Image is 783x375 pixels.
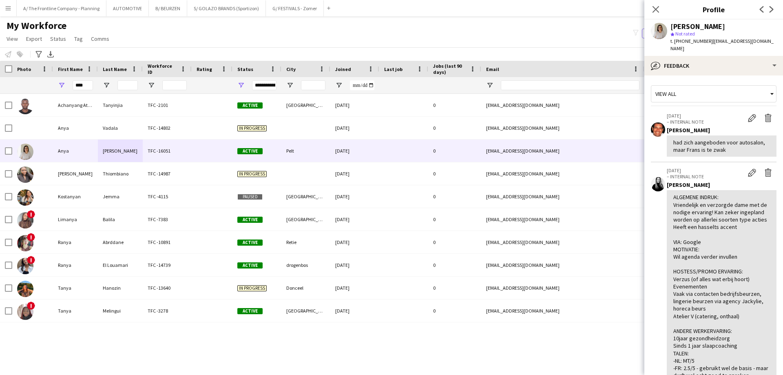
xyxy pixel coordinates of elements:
[50,35,66,42] span: Status
[74,35,83,42] span: Tag
[481,208,644,231] div: [EMAIL_ADDRESS][DOMAIN_NAME]
[98,140,143,162] div: [PERSON_NAME]
[670,38,774,51] span: | [EMAIL_ADDRESS][DOMAIN_NAME]
[428,162,481,185] div: 0
[281,94,330,116] div: [GEOGRAPHIC_DATA]
[667,126,776,134] div: [PERSON_NAME]
[350,80,374,90] input: Joined Filter Input
[17,304,33,320] img: Tanya Melingui
[237,285,267,291] span: In progress
[281,254,330,276] div: drogenbos
[670,23,725,30] div: [PERSON_NAME]
[281,208,330,231] div: [GEOGRAPHIC_DATA]
[330,94,379,116] div: [DATE]
[428,254,481,276] div: 0
[330,277,379,299] div: [DATE]
[162,80,187,90] input: Workforce ID Filter Input
[667,181,776,189] div: [PERSON_NAME]
[237,308,263,314] span: Active
[433,63,467,75] span: Jobs (last 90 days)
[667,167,744,173] p: [DATE]
[428,208,481,231] div: 0
[17,258,33,274] img: Ranya El Louamari
[237,82,245,89] button: Open Filter Menu
[667,173,744,180] p: – INTERNAL NOTE
[103,66,127,72] span: Last Name
[286,66,296,72] span: City
[143,94,192,116] div: TFC -2101
[237,262,263,268] span: Active
[481,162,644,185] div: [EMAIL_ADDRESS][DOMAIN_NAME]
[17,212,33,229] img: Limanya Balila
[53,94,98,116] div: Achanyang Atabong
[642,29,683,38] button: Everyone5,344
[481,254,644,276] div: [EMAIL_ADDRESS][DOMAIN_NAME]
[335,66,351,72] span: Joined
[481,300,644,322] div: [EMAIL_ADDRESS][DOMAIN_NAME]
[53,208,98,231] div: Limanya
[281,185,330,208] div: [GEOGRAPHIC_DATA]
[143,185,192,208] div: TFC -4115
[330,117,379,139] div: [DATE]
[667,119,744,125] p: – INTERNAL NOTE
[330,300,379,322] div: [DATE]
[330,140,379,162] div: [DATE]
[481,117,644,139] div: [EMAIL_ADDRESS][DOMAIN_NAME]
[17,235,33,251] img: Ranya Abrddane
[286,82,294,89] button: Open Filter Menu
[237,217,263,223] span: Active
[428,140,481,162] div: 0
[73,80,93,90] input: First Name Filter Input
[428,231,481,253] div: 0
[143,300,192,322] div: TFC -3278
[481,94,644,116] div: [EMAIL_ADDRESS][DOMAIN_NAME]
[98,208,143,231] div: Balila
[187,0,266,16] button: S/ GOLAZO BRANDS (Sportizon)
[281,231,330,253] div: Retie
[237,240,263,246] span: Active
[17,189,33,206] img: Kostanyan Jemma
[486,82,493,89] button: Open Filter Menu
[17,66,31,72] span: Photo
[47,33,69,44] a: Status
[46,49,55,59] app-action-btn: Export XLSX
[330,254,379,276] div: [DATE]
[673,139,770,153] div: had zich aangeboden voor autosalon, maar Frans is te zwak
[428,94,481,116] div: 0
[53,300,98,322] div: Tanya
[281,140,330,162] div: Pelt
[481,185,644,208] div: [EMAIL_ADDRESS][DOMAIN_NAME]
[143,162,192,185] div: TFC -14987
[428,185,481,208] div: 0
[330,231,379,253] div: [DATE]
[17,166,33,183] img: Ingrid Banyala Alvine Thiombiano
[53,231,98,253] div: Ranya
[644,4,783,15] h3: Profile
[266,0,324,16] button: G/ FESTIVALS - Zomer
[384,66,403,72] span: Last job
[237,125,267,131] span: In progress
[481,140,644,162] div: [EMAIL_ADDRESS][DOMAIN_NAME]
[53,140,98,162] div: Anya
[428,117,481,139] div: 0
[281,277,330,299] div: Donceel
[98,300,143,322] div: Melingui
[143,208,192,231] div: TFC -7383
[106,0,149,16] button: AUTOMOTIVE
[670,38,713,44] span: t. [PHONE_NUMBER]
[17,144,33,160] img: Anya Zemskova
[330,185,379,208] div: [DATE]
[143,140,192,162] div: TFC -16051
[7,20,66,32] span: My Workforce
[7,35,18,42] span: View
[143,117,192,139] div: TFC -14802
[143,277,192,299] div: TFC -13640
[53,185,98,208] div: Kostanyan
[3,33,21,44] a: View
[103,82,110,89] button: Open Filter Menu
[17,0,106,16] button: A/ The Frontline Company - Planning
[143,231,192,253] div: TFC -10891
[34,49,44,59] app-action-btn: Advanced filters
[27,233,35,241] span: !
[301,80,325,90] input: City Filter Input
